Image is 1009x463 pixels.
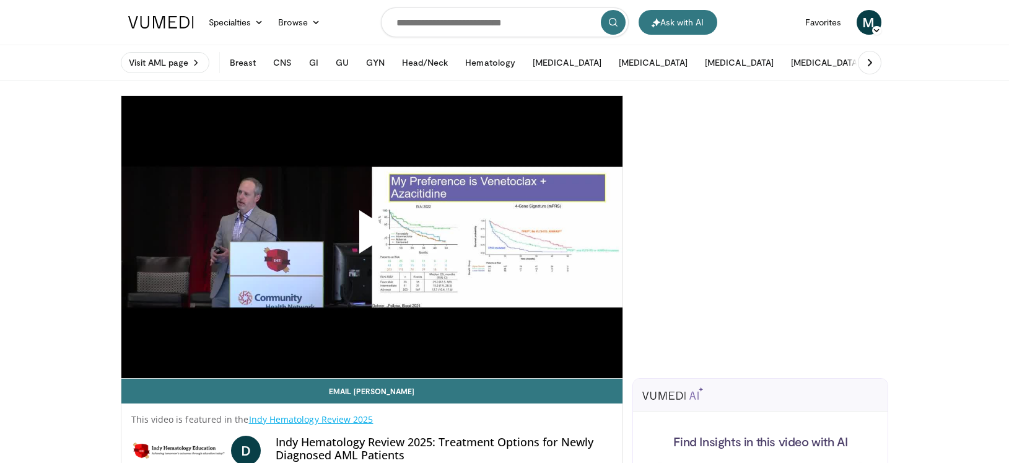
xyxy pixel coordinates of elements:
[642,433,878,449] h4: Find Insights in this video with AI
[525,50,609,75] button: [MEDICAL_DATA]
[121,379,623,403] a: Email [PERSON_NAME]
[642,387,703,400] img: vumedi-ai-logo.svg
[784,50,867,75] button: [MEDICAL_DATA]
[222,50,263,75] button: Breast
[260,176,483,298] button: Play Video
[249,413,373,425] a: Indy Hematology Review 2025
[798,10,849,35] a: Favorites
[302,50,326,75] button: GI
[359,50,391,75] button: GYN
[611,50,695,75] button: [MEDICAL_DATA]
[128,16,194,29] img: VuMedi Logo
[276,436,613,462] h4: Indy Hematology Review 2025: Treatment Options for Newly Diagnosed AML Patients
[328,50,356,75] button: GU
[266,50,299,75] button: CNS
[381,7,629,37] input: Search topics, interventions
[697,50,781,75] button: [MEDICAL_DATA]
[668,285,854,440] iframe: Advertisement
[121,96,623,379] video-js: Video Player
[271,10,328,35] a: Browse
[131,413,613,426] p: This video is featured in the
[121,52,209,73] a: Visit AML page
[639,10,717,35] button: Ask with AI
[857,10,881,35] a: M
[201,10,271,35] a: Specialties
[458,50,523,75] button: Hematology
[395,50,456,75] button: Head/Neck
